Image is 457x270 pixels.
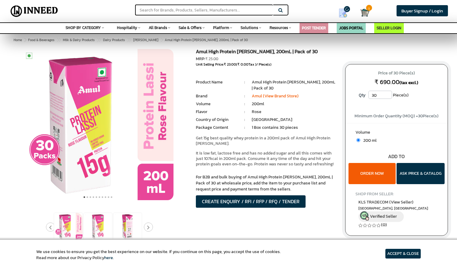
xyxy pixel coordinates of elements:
span: Solutions [241,25,258,31]
button: 9 [107,194,110,200]
li: : [238,109,252,115]
button: 4 [92,194,95,200]
button: 1 [83,194,86,200]
article: We use cookies to ensure you get the best experience on our website. If you continue on this page... [36,249,281,261]
button: 10 [110,194,113,200]
a: Cart 1 [360,6,365,19]
li: [GEOGRAPHIC_DATA] [252,117,336,123]
li: 200ml [252,101,336,107]
li: : [238,101,252,107]
a: Food & Beverages [27,36,56,44]
span: Food & Beverages [28,37,54,42]
button: Previous [46,223,55,232]
span: ₹ 690.00 [374,77,400,86]
span: Resources [270,25,288,31]
li: 1 Box contains 30 pieces [252,125,336,131]
img: Amul High Protein Rose Lassi, 200mL [54,213,83,241]
span: All Brands [149,25,167,31]
span: > [97,36,100,44]
button: Next [144,223,153,232]
button: 3 [89,194,92,200]
button: 7 [101,194,104,200]
img: Amul High Protein Rose Lassi, 200mL [113,213,142,241]
li: Product Name [196,79,238,85]
input: Search for Brands, Products, Sellers, Manufacturers... [135,5,273,15]
span: Hospitality [117,25,137,31]
li: : [238,93,252,99]
span: ₹ 25.00 [205,56,218,62]
label: Qty [356,91,368,100]
span: Price of 30 Piece(s) [351,68,442,78]
p: Get 15g best quality whey protein in a 200ml pack of Amul High Protein [PERSON_NAME]. [196,135,336,146]
span: Sale & Offers [179,25,202,31]
label: Volume [355,129,437,137]
span: Platform [213,25,229,31]
img: Cart [360,8,369,17]
span: > [127,36,130,44]
span: > [57,36,60,44]
p: It is low fat, lactose free and has no added sugar and all this comes with just 107kcal in 200ml ... [196,151,336,167]
span: ₹ 23.00 [224,62,236,67]
span: > [160,36,164,44]
button: ORDER NOW [348,163,396,184]
span: ₹ 0.00 [237,62,248,67]
li: Rose [252,109,336,115]
p: For B2B and bulk buying of Amul High Protein [PERSON_NAME], 200mL | Pack of 30 at wholesale price... [196,174,336,192]
a: Home [12,36,23,44]
a: KLS TRADECOM (View Seller) [GEOGRAPHIC_DATA], [GEOGRAPHIC_DATA] Verified Seller [358,199,434,222]
h4: SHOP FROM SELLER: [355,192,437,196]
a: Dairy Products [102,36,126,44]
article: ACCEPT & CLOSE [385,249,421,259]
span: Verified Seller [370,213,397,220]
a: JOBS PORTAL [339,25,363,31]
li: Country of Origin [196,117,238,123]
span: Dairy Products [103,37,125,42]
a: Buyer Signup / Login [397,5,448,16]
span: Buyer Signup / Login [401,7,443,14]
a: here [104,255,113,261]
li: Volume [196,101,238,107]
li: Flavor [196,109,238,115]
button: 6 [98,194,101,200]
img: Amul High Protein Rose Lassi, 200mL [84,213,112,241]
span: East Delhi [358,206,434,211]
button: 2 [86,194,89,200]
div: MRP: [196,56,336,62]
button: 8 [104,194,107,200]
li: : [238,117,252,123]
a: Amul (View Brand Store) [252,93,299,99]
span: / Piece(s) [256,62,271,67]
img: Show My Quotes [339,8,348,18]
a: SELLER LOGIN [377,25,401,31]
span: 1 [366,5,372,11]
span: [PERSON_NAME] [133,37,158,42]
span: 30 [418,113,423,119]
div: Unit Selling Price: ( Tax ) [196,62,336,67]
li: Brand [196,93,238,99]
span: Minimum Order Quantity (MOQ) = Piece(s) [355,113,439,119]
li: : [238,125,252,131]
img: Inneed.Market [8,4,60,19]
a: POST TENDER [302,25,326,31]
span: 200 ml [360,137,377,144]
span: KLS TRADECOM [358,199,413,205]
button: 5 [95,194,98,200]
span: SHOP BY CATEGORY [66,25,101,31]
span: Milk & Dairy Products [63,37,95,42]
span: Amul High Protein [PERSON_NAME], 200mL | Pack of 30 [27,37,248,42]
span: > [24,37,26,42]
h1: Amul High Protein [PERSON_NAME], 200mL | Pack of 30 [196,49,336,56]
button: CREATE ENQUIRY / RFI / RFP / RFQ / TENDER [196,195,306,208]
li: Amul High Protein [PERSON_NAME], 200mL | Pack of 30 [252,79,336,91]
img: inneed-verified-seller-icon.png [360,211,369,220]
a: Milk & Dairy Products [62,36,96,44]
span: Piece(s) [393,91,409,100]
li: Package Content [196,125,238,131]
span: (tax excl.) [400,80,418,86]
a: my Quotes [330,6,360,20]
li: : [238,79,252,85]
button: ASK PRICE & CATALOG [397,163,445,184]
div: ADD TO [345,153,448,160]
a: [PERSON_NAME] [132,36,160,44]
img: Amul High Protein Rose Lassi, 200mL [22,49,173,200]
